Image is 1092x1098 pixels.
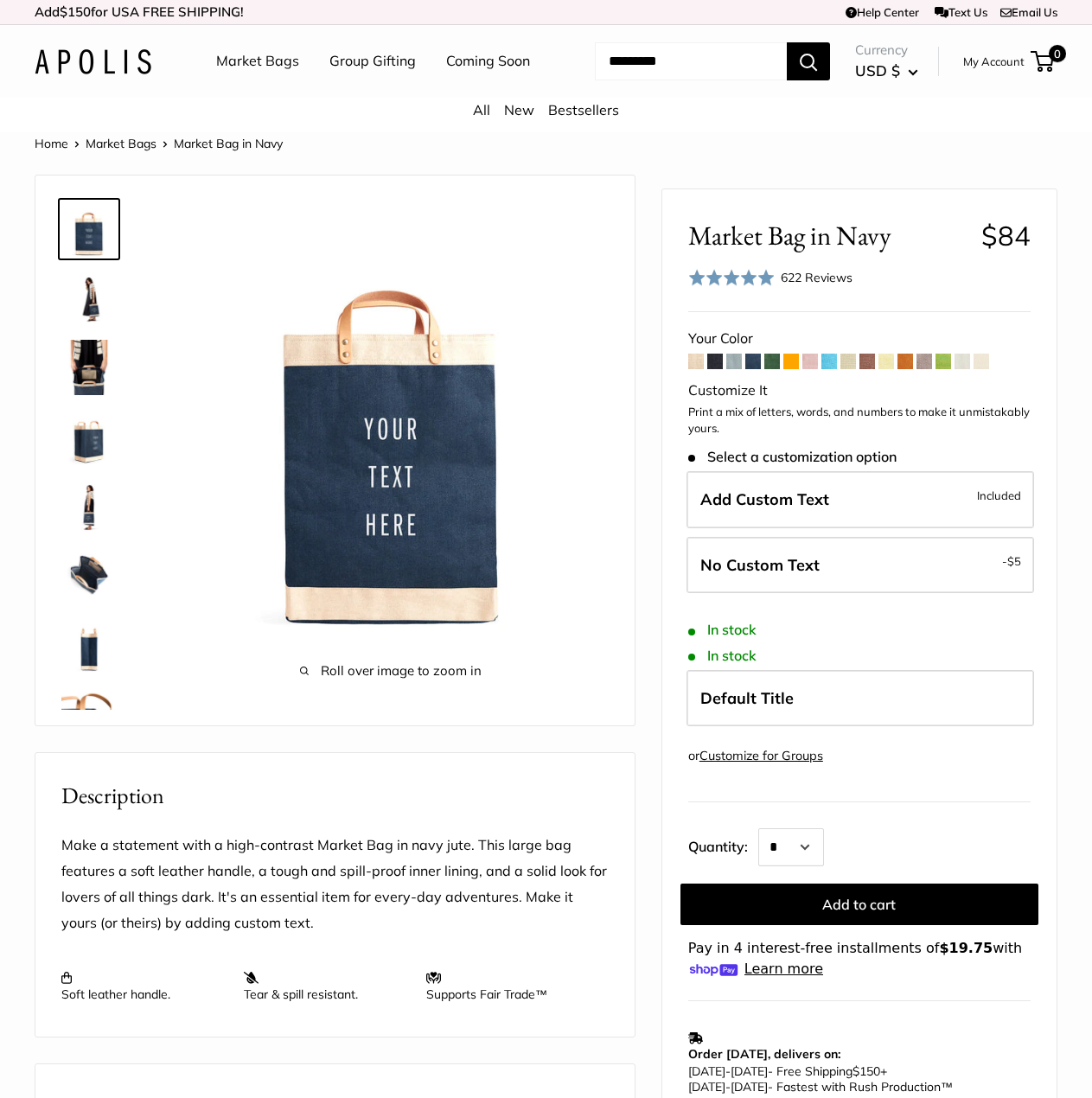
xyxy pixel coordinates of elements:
[700,688,794,708] span: Default Title
[1007,554,1021,568] span: $5
[787,42,830,80] button: Search
[686,670,1034,727] label: Default Title
[58,198,120,260] a: Market Bag in Navy
[1032,51,1054,72] a: 0
[446,48,530,74] a: Coming Soon
[61,833,609,936] p: Make a statement with a high-contrast Market Bag in navy jute. This large bag features a soft lea...
[595,42,787,80] input: Search...
[688,326,1031,352] div: Your Color
[700,489,829,509] span: Add Custom Text
[329,48,416,74] a: Group Gifting
[981,219,1031,252] span: $84
[688,1063,1022,1095] p: - Free Shipping +
[61,779,609,813] h2: Description
[935,5,987,19] a: Text Us
[688,622,757,638] span: In stock
[61,340,117,395] img: Market Bag in Navy
[61,409,117,464] img: Market Bag in Navy
[58,544,120,606] a: Market Bag in Navy
[725,1063,731,1079] span: -
[688,1079,725,1095] span: [DATE]
[58,336,120,399] a: Market Bag in Navy
[688,744,823,768] div: or
[680,884,1038,925] button: Add to cart
[855,61,900,80] span: USD $
[61,478,117,533] img: Market Bag in Navy
[35,136,68,151] a: Home
[426,971,591,1002] p: Supports Fair Trade™
[61,616,117,672] img: Market Bag in Navy
[58,682,120,744] a: Market Bag in Navy
[35,49,151,74] img: Apolis
[58,613,120,675] a: Market Bag in Navy
[688,404,1031,437] p: Print a mix of letters, words, and numbers to make it unmistakably yours.
[977,485,1021,506] span: Included
[35,132,283,155] nav: Breadcrumb
[1002,551,1021,571] span: -
[688,220,968,252] span: Market Bag in Navy
[61,686,117,741] img: Market Bag in Navy
[58,267,120,329] a: Market Bag in Navy
[174,201,609,636] img: Market Bag in Navy
[686,471,1034,528] label: Add Custom Text
[548,101,619,118] a: Bestsellers
[688,1046,840,1062] strong: Order [DATE], delivers on:
[699,748,823,763] a: Customize for Groups
[174,659,609,683] span: Roll over image to zoom in
[731,1079,768,1095] span: [DATE]
[174,136,283,151] span: Market Bag in Navy
[86,136,156,151] a: Market Bags
[688,823,758,866] label: Quantity:
[61,271,117,326] img: Market Bag in Navy
[473,101,490,118] a: All
[1000,5,1057,19] a: Email Us
[504,101,534,118] a: New
[846,5,919,19] a: Help Center
[61,547,117,603] img: Market Bag in Navy
[61,971,227,1002] p: Soft leather handle.
[688,1063,725,1079] span: [DATE]
[725,1079,731,1095] span: -
[58,475,120,537] a: Market Bag in Navy
[1049,45,1066,62] span: 0
[731,1063,768,1079] span: [DATE]
[963,51,1025,72] a: My Account
[700,555,820,575] span: No Custom Text
[853,1063,880,1079] span: $150
[855,57,918,85] button: USD $
[688,378,1031,404] div: Customize It
[688,449,897,465] span: Select a customization option
[58,405,120,468] a: Market Bag in Navy
[855,38,918,62] span: Currency
[60,3,91,20] span: $150
[61,201,117,257] img: Market Bag in Navy
[686,537,1034,594] label: Leave Blank
[781,270,853,285] span: 622 Reviews
[688,1079,953,1095] span: - Fastest with Rush Production™
[244,971,409,1002] p: Tear & spill resistant.
[216,48,299,74] a: Market Bags
[688,647,757,663] span: In stock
